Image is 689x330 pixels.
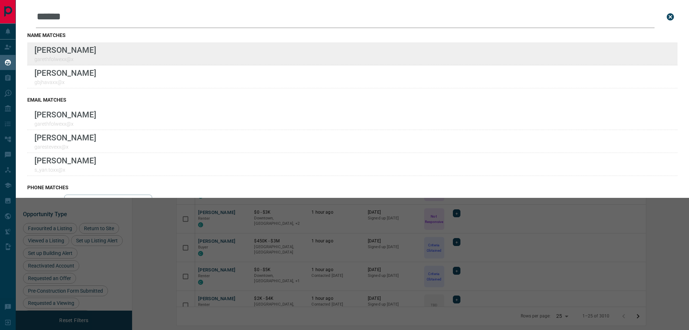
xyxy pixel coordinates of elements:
[34,121,96,127] p: garethfolwexx@x
[27,97,678,103] h3: email matches
[36,198,60,204] p: No results.
[27,185,678,190] h3: phone matches
[34,110,96,119] p: [PERSON_NAME]
[34,156,96,165] p: [PERSON_NAME]
[34,167,96,173] p: s_yan.toxx@x
[34,45,96,55] p: [PERSON_NAME]
[64,195,152,207] button: show leads not assigned to you
[34,68,96,78] p: [PERSON_NAME]
[34,144,96,150] p: garestevexx@x
[34,133,96,142] p: [PERSON_NAME]
[34,56,96,62] p: garethfolwexx@x
[34,79,96,85] p: gbjhavaxx@x
[663,10,678,24] button: close search bar
[27,32,678,38] h3: name matches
